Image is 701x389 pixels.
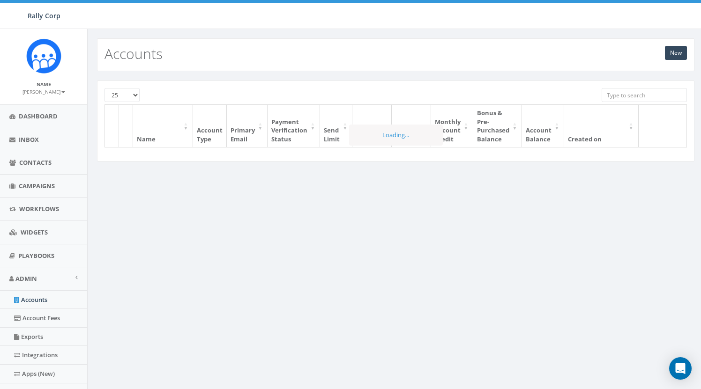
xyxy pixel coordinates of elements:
th: Account Type [193,105,227,147]
th: Send Limit [320,105,352,147]
span: Inbox [19,135,39,144]
span: Admin [15,274,37,283]
span: Playbooks [18,251,54,260]
h2: Accounts [104,46,163,61]
th: Account Balance [522,105,564,147]
span: Campaigns [19,182,55,190]
span: Dashboard [19,112,58,120]
img: Icon_1.png [26,38,61,73]
th: RVM Outbound [392,105,431,147]
span: Workflows [19,205,59,213]
small: Name [37,81,51,88]
th: Name [133,105,193,147]
input: Type to search [602,88,687,102]
div: Open Intercom Messenger [669,357,692,380]
th: SMS/MMS Outbound [352,105,392,147]
span: Rally Corp [28,11,60,20]
th: Payment Verification Status [268,105,320,147]
a: [PERSON_NAME] [22,87,65,95]
div: Loading... [349,125,443,146]
th: Monthly Account Credit [431,105,473,147]
th: Bonus & Pre-Purchased Balance [473,105,522,147]
small: [PERSON_NAME] [22,88,65,95]
a: New [665,46,687,60]
th: Created on [564,105,638,147]
span: Contacts [19,158,52,167]
th: Primary Email [227,105,268,147]
span: Widgets [21,228,48,236]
